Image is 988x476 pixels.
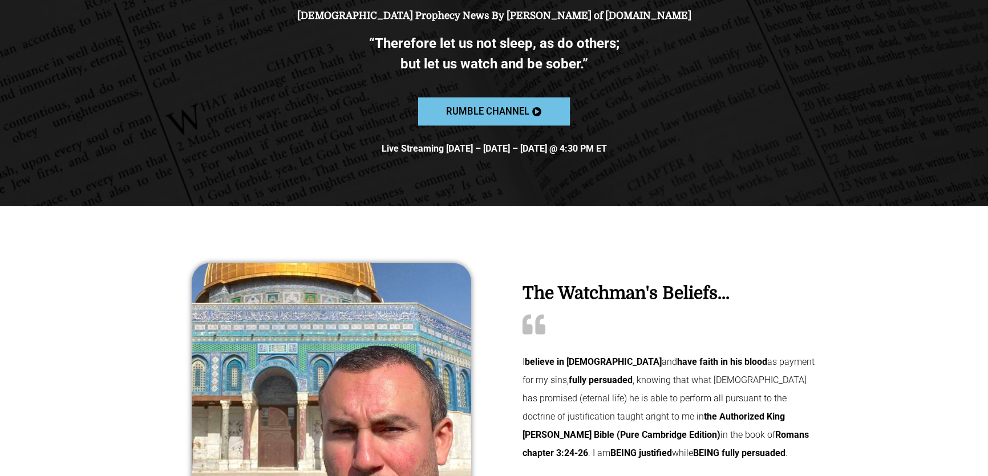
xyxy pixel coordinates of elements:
b: BEING fully persuaded [693,447,785,458]
b: fully persuaded [569,375,633,385]
h4: [DEMOGRAPHIC_DATA] Prophecy News By [PERSON_NAME] of [DOMAIN_NAME] [254,10,734,22]
b: have faith in his blood [677,356,767,367]
h2: The Watchman's Beliefs... [523,284,819,302]
b: Live Streaming [DATE] – [DATE] – [DATE] @ 4:30 PM ET [382,143,607,154]
b: BEING justified [610,447,672,458]
b: the Authorized King [PERSON_NAME] Bible (Pure Cambridge Edition) [523,411,785,440]
b: but let us watch and be sober.” [400,56,588,72]
span: Rumble channel [446,107,529,116]
p: I and as payment for my sins, , knowing that what [DEMOGRAPHIC_DATA] has promised (eternal life) ... [523,353,819,462]
a: Rumble channel [418,97,570,126]
b: believe in [DEMOGRAPHIC_DATA] [525,356,662,367]
b: “Therefore let us not sleep, as do others; [369,35,619,51]
b: Romans chapter 3:24-26 [523,429,809,458]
